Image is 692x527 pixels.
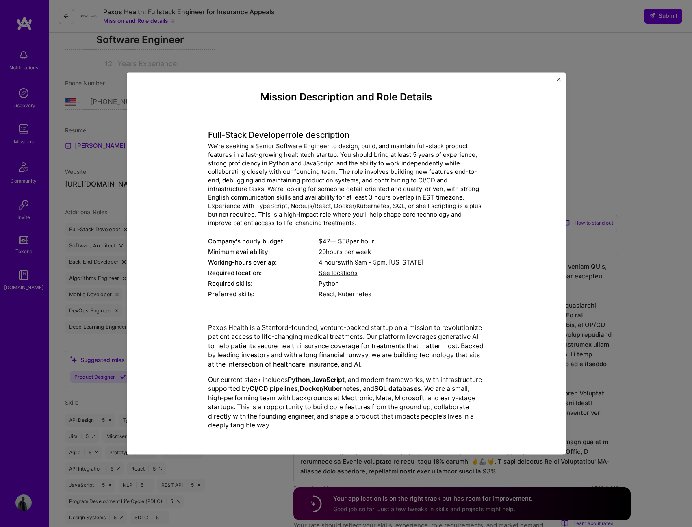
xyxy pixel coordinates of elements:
span: 9am - 5pm , [353,258,389,266]
div: Preferred skills: [208,289,319,298]
p: Paxos Health is a Stanford-founded, venture-backed startup on a mission to revolutionize patient ... [208,323,484,368]
strong: Docker/Kubernetes [299,384,360,393]
strong: CI/CD pipelines [249,384,298,393]
div: Company's hourly budget: [208,236,319,245]
p: Our current stack includes , , and modern frameworks, with infrastructure supported by , , and . ... [208,375,484,429]
strong: JavaScript [312,375,345,383]
div: Working-hours overlap: [208,258,319,266]
strong: SQL databases [374,384,421,393]
span: See locations [319,269,358,276]
div: We’re seeking a Senior Software Engineer to design, build, and maintain full-stack product featur... [208,141,484,227]
div: Python [319,279,484,287]
h4: Full-Stack Developer role description [208,130,484,139]
div: Minimum availability: [208,247,319,256]
button: Close [557,77,561,86]
div: $ 47 — $ 58 per hour [319,236,484,245]
div: 4 hours with [US_STATE] [319,258,484,266]
div: Required location: [208,268,319,277]
div: Required skills: [208,279,319,287]
strong: Python [288,375,310,383]
h4: Mission Description and Role Details [208,91,484,103]
div: 20 hours per week [319,247,484,256]
div: React, Kubernetes [319,289,484,298]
